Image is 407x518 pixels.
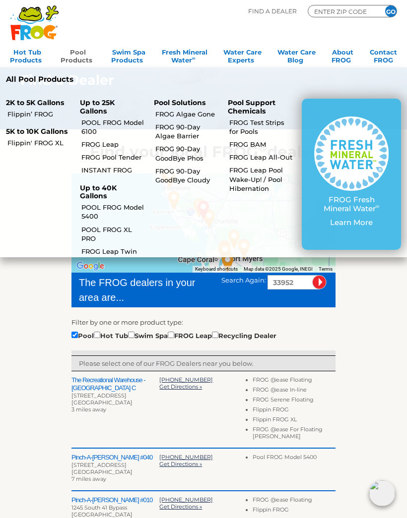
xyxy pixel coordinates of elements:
p: 5K to 10K Gallons [6,127,68,136]
a: FROG Leap Twin [81,247,145,256]
a: [PHONE_NUMBER] [159,454,213,460]
a: FROG Algae Gone [155,110,219,118]
div: Pinch-A-Penny #202 - 55 miles away. [223,265,254,299]
a: Pool Solutions [154,98,205,107]
a: ContactFROG [370,45,397,65]
a: Water CareExperts [223,45,262,65]
a: All Pool Products [6,75,196,84]
div: [GEOGRAPHIC_DATA] [71,511,159,518]
li: Pool FROG Model 5400 [253,454,336,463]
a: FROG Leap All-Out [229,153,293,162]
div: The FROG dealers in your area are... [79,275,207,305]
a: Get Directions » [159,503,202,510]
a: PoolProducts [61,45,95,65]
a: [PHONE_NUMBER] [159,496,213,503]
h2: Pinch-A-[PERSON_NAME] #040 [71,454,159,461]
a: Flippin’ FROG [7,110,71,118]
sup: ∞ [376,203,380,210]
a: Swim SpaProducts [111,45,146,65]
p: Learn More [314,218,389,227]
span: 7 miles away [71,475,106,482]
a: POOL FROG Model 6100 [81,118,145,136]
div: [GEOGRAPHIC_DATA] [71,468,159,475]
li: Flippin FROG XL [253,416,336,426]
div: [GEOGRAPHIC_DATA] [71,399,159,406]
input: Zip Code Form [313,7,373,16]
a: Fresh MineralWater∞ [162,45,207,65]
a: FROG Fresh Mineral Water∞ Learn More [314,116,389,232]
li: FROG Serene Floating [253,396,336,406]
li: FROG @ease For Floating [PERSON_NAME] [253,426,336,443]
p: FROG Fresh Mineral Water [314,195,389,213]
div: Pool Hot Tub Swim Spa FROG Leap Recycling Dealer [71,330,276,341]
p: Please select one of our FROG Dealers near you below. [79,358,328,368]
a: POOL FROG Model 5400 [81,203,145,221]
sup: ∞ [192,56,196,61]
a: FROG Test Strips for Pools [229,118,293,136]
a: AboutFROG [332,45,354,65]
span: 3 miles away [71,406,106,413]
a: FROG Leap [81,140,145,149]
a: Flippin' FROG XL [7,138,71,147]
a: FROG Leap Pool Wake-Up! / Pool Hibernation [229,166,293,193]
a: [PHONE_NUMBER] [159,376,213,383]
a: Terms [319,266,333,272]
img: Google [74,260,107,273]
p: Up to 25K Gallons [80,99,142,115]
div: [STREET_ADDRESS] [71,461,159,468]
li: FROG @ease Floating [253,496,336,506]
a: FROG 90-Day Algae Barrier [155,122,219,140]
a: Get Directions » [159,460,202,467]
label: Filter by one or more product type: [71,317,183,327]
li: Flippin FROG [253,506,336,516]
a: FROG BAM [229,140,293,149]
a: POOL FROG XL PRO [81,225,145,243]
div: 1245 South 41 Bypass [71,504,159,511]
a: Hot TubProducts [10,45,45,65]
a: FROG 90-Day GoodBye Cloudy [155,167,219,184]
input: Submit [312,275,327,289]
button: Keyboard shortcuts [195,266,238,273]
input: GO [385,5,397,17]
a: Water CareBlog [277,45,316,65]
a: INSTANT FROG [81,166,145,174]
span: Map data ©2025 Google, INEGI [244,266,313,272]
img: openIcon [369,480,395,506]
a: Open this area in Google Maps (opens a new window) [74,260,107,273]
p: Find A Dealer [248,5,297,17]
h2: The Recreational Warehouse - [GEOGRAPHIC_DATA] C [71,376,159,392]
a: FROG Pool Tender [81,153,145,162]
span: Search Again: [221,276,266,284]
div: [STREET_ADDRESS] [71,392,159,399]
p: 2K to 5K Gallons [6,99,68,107]
li: FROG @ease Floating [253,376,336,386]
a: FROG 90-Day GoodBye Phos [155,144,219,162]
a: Get Directions » [159,383,202,390]
li: FROG @ease In-line [253,386,336,396]
li: Flippin FROG [253,406,336,416]
p: Pool Support Chemicals [228,99,290,115]
h2: Pinch-A-[PERSON_NAME] #010 [71,496,159,504]
div: Leslie's Poolmart Inc # 689 - 40 miles away. [212,245,243,280]
p: Up to 40K Gallons [80,184,142,201]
